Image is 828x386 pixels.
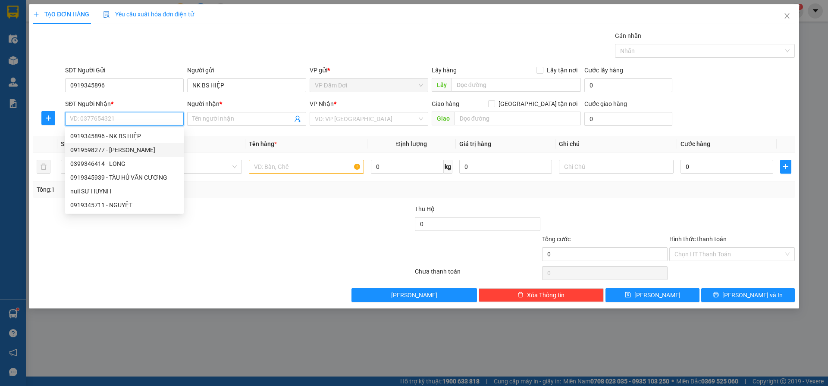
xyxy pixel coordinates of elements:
span: Giá trị hàng [459,140,491,147]
div: 0919345896 - NK BS HIỆP [65,129,184,143]
div: Tổng: 1 [37,185,320,194]
img: icon [103,11,110,18]
button: save[PERSON_NAME] [605,288,699,302]
div: SĐT Người Gửi [65,65,184,75]
span: Lấy [432,78,452,92]
input: VD: Bàn, Ghế [249,160,364,174]
div: 0399346414 - LONG [70,159,179,168]
div: 0919598277 - LABO CÁT TƯỜNG [65,143,184,157]
span: Khác [132,160,237,173]
label: Cước giao hàng [584,100,627,107]
span: Định lượng [396,140,427,147]
button: [PERSON_NAME] [351,288,477,302]
div: 0919345939 - TÀU HỦ VĂN CƯƠNG [65,171,184,184]
div: null SƯ HUYNH [70,187,179,196]
th: Ghi chú [555,136,677,153]
button: deleteXóa Thông tin [479,288,604,302]
span: save [625,292,631,299]
label: Cước lấy hàng [584,67,623,74]
div: 0919345896 - NK BS HIỆP [70,131,179,141]
div: null SƯ HUYNH [65,184,184,198]
input: Dọc đường [452,78,581,92]
div: 0919345939 - TÀU HỦ VĂN CƯƠNG [70,173,179,182]
span: Tên hàng [249,140,277,147]
span: Yêu cầu xuất hóa đơn điện tử [103,11,194,18]
span: Giao [432,112,455,125]
span: environment [50,21,56,28]
button: printer[PERSON_NAME] và In [701,288,795,302]
span: TẠO ĐƠN HÀNG [33,11,89,18]
span: Tổng cước [542,236,571,243]
span: SL [61,140,68,147]
button: delete [37,160,50,174]
input: Ghi Chú [559,160,674,174]
span: Thu Hộ [415,205,435,212]
button: plus [780,160,791,174]
div: 0919598277 - [PERSON_NAME] [70,145,179,155]
span: Giao hàng [432,100,459,107]
span: VP Đầm Dơi [315,79,423,92]
span: VP Nhận [310,100,334,107]
span: printer [713,292,719,299]
input: Cước lấy hàng [584,78,672,92]
input: 0 [459,160,552,174]
button: plus [41,111,55,125]
div: SĐT Người Nhận [65,99,184,109]
span: delete [517,292,524,299]
span: plus [42,115,55,121]
li: 02839.63.63.63 [4,30,164,40]
div: VP gửi [310,65,428,75]
span: kg [444,160,452,174]
span: Lấy hàng [432,67,457,74]
span: [PERSON_NAME] [634,290,681,300]
div: Người nhận [187,99,306,109]
div: Người gửi [187,65,306,75]
button: Close [775,4,799,28]
span: [PERSON_NAME] [391,290,437,300]
b: GỬI : VP Đầm Dơi [4,54,97,68]
span: phone [50,31,56,38]
span: [GEOGRAPHIC_DATA] tận nơi [495,99,581,109]
li: 85 [PERSON_NAME] [4,19,164,30]
b: [PERSON_NAME] [50,6,122,16]
span: plus [781,163,791,170]
span: user-add [294,115,301,122]
input: Cước giao hàng [584,112,672,126]
span: Lấy tận nơi [543,65,581,75]
span: plus [33,11,39,17]
span: [PERSON_NAME] và In [722,290,783,300]
span: Xóa Thông tin [527,290,565,300]
label: Gán nhãn [615,32,641,39]
input: Dọc đường [455,112,581,125]
label: Hình thức thanh toán [669,236,727,243]
span: close [784,12,790,19]
div: 0919345711 - NGUYỆT [70,200,179,210]
div: 0399346414 - LONG [65,157,184,171]
div: 0919345711 - NGUYỆT [65,198,184,212]
div: Chưa thanh toán [414,267,541,282]
span: Cước hàng [681,140,710,147]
